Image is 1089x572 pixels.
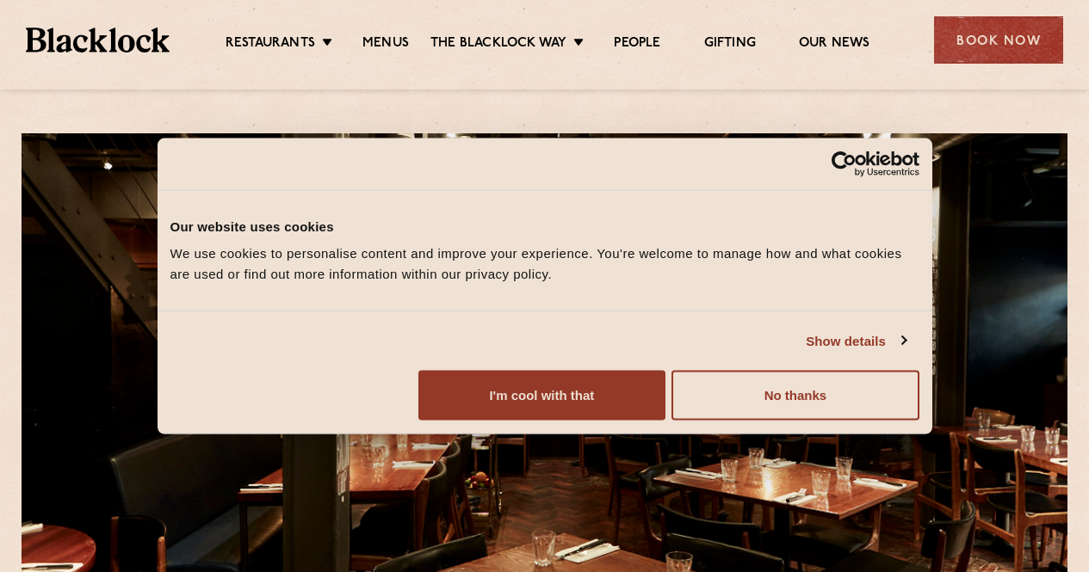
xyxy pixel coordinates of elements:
[170,216,919,237] div: Our website uses cookies
[418,371,665,421] button: I'm cool with that
[26,28,170,52] img: BL_Textured_Logo-footer-cropped.svg
[799,35,870,54] a: Our News
[226,35,315,54] a: Restaurants
[430,35,566,54] a: The Blacklock Way
[614,35,660,54] a: People
[704,35,756,54] a: Gifting
[806,330,906,351] a: Show details
[769,151,919,176] a: Usercentrics Cookiebot - opens in a new window
[362,35,409,54] a: Menus
[934,16,1063,64] div: Book Now
[170,243,919,285] div: We use cookies to personalise content and improve your experience. You're welcome to manage how a...
[671,371,919,421] button: No thanks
